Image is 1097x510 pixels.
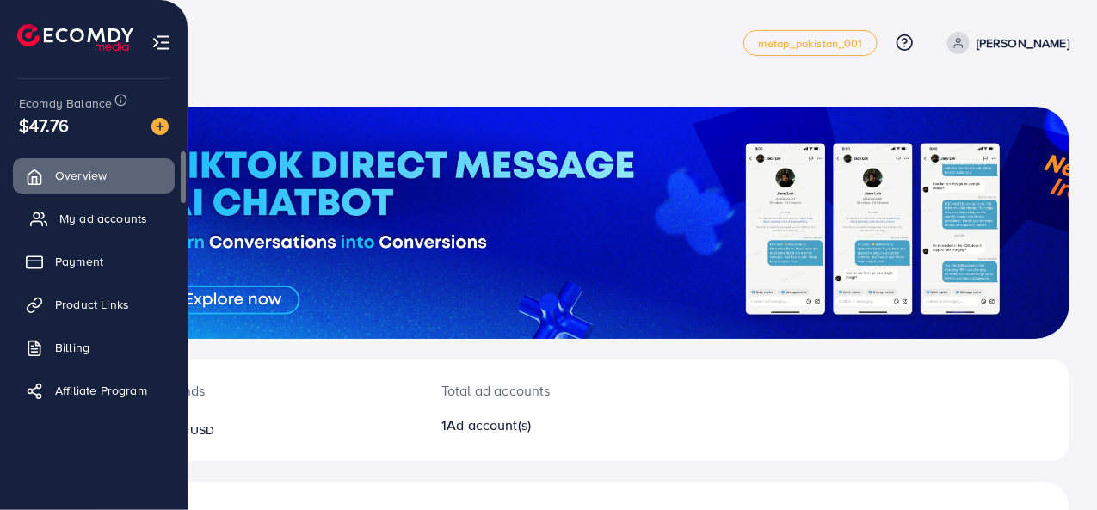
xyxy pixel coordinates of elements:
img: menu [151,33,171,52]
span: Ad account(s) [447,415,531,434]
span: Product Links [55,296,129,313]
span: Payment [55,253,103,270]
span: USD [190,421,214,439]
a: Overview [13,158,175,193]
span: Affiliate Program [55,382,147,399]
span: Overview [55,167,107,184]
a: [PERSON_NAME] [940,32,1069,54]
a: Billing [13,330,175,365]
a: metap_pakistan_001 [743,30,878,56]
a: Affiliate Program [13,373,175,408]
p: [DATE] spends [117,380,400,401]
p: [PERSON_NAME] [977,33,1069,53]
h2: $0.28 [117,408,400,440]
a: Product Links [13,287,175,322]
h2: 1 [441,417,644,433]
p: Total ad accounts [441,380,644,401]
span: Ecomdy Balance [19,95,112,112]
span: My ad accounts [59,210,147,227]
a: My ad accounts [13,201,175,236]
span: metap_pakistan_001 [758,38,863,49]
span: Billing [55,339,89,356]
span: $47.76 [19,113,69,138]
img: logo [17,24,133,51]
img: image [151,118,169,135]
a: Payment [13,244,175,279]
